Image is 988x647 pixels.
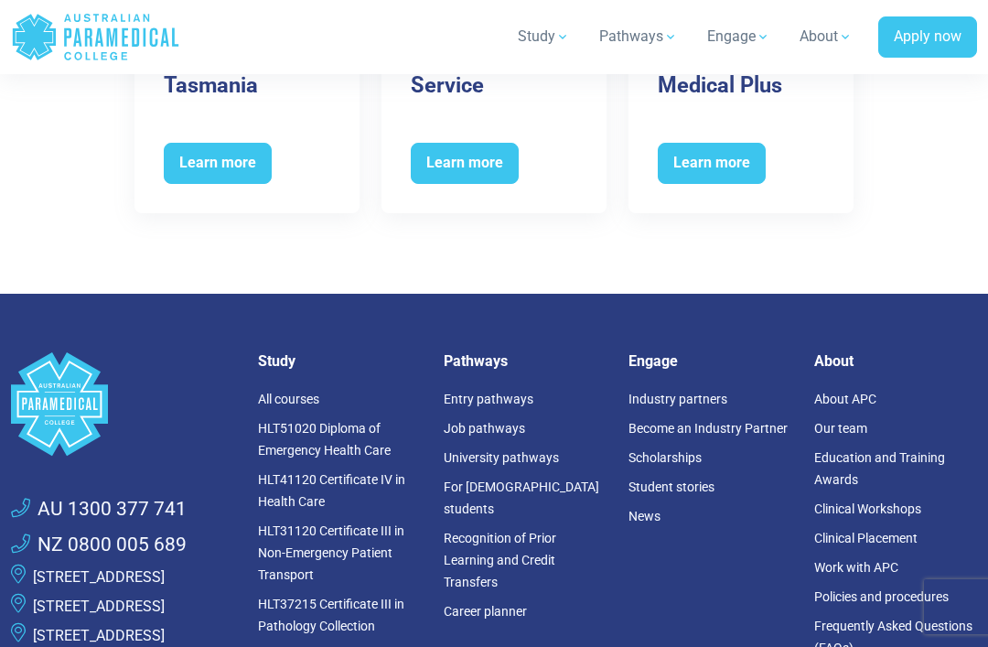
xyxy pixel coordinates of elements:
a: News [628,509,660,523]
a: All courses [258,392,319,406]
a: NZ 0800 005 689 [11,531,187,559]
a: Student stories [628,480,714,494]
a: Our team [814,421,867,436]
a: Recognition of Prior Learning and Credit Transfers [444,531,556,589]
a: Study [507,11,581,62]
a: Engage [696,11,781,62]
a: [STREET_ADDRESS] [33,568,165,586]
a: Clinical Workshops [814,501,921,516]
a: Pathways [588,11,689,62]
a: About APC [814,392,876,406]
h5: Pathways [444,352,607,370]
a: Space [11,352,236,456]
a: Apply now [878,16,977,59]
a: AU 1300 377 741 [11,495,187,523]
a: Policies and procedures [814,589,949,604]
a: About [789,11,864,62]
h5: Study [258,352,422,370]
a: HLT41120 Certificate IV in Health Care [258,472,405,509]
a: Industry partners [628,392,727,406]
a: HLT31120 Certificate III in Non-Emergency Patient Transport [258,523,404,582]
a: HLT51020 Diploma of Emergency Health Care [258,421,391,458]
a: Job pathways [444,421,525,436]
a: Become an Industry Partner [628,421,788,436]
a: Career planner [444,604,527,619]
a: University pathways [444,450,559,465]
h5: About [814,352,978,370]
a: Scholarships [628,450,702,465]
a: Entry pathways [444,392,533,406]
a: Australian Paramedical College [11,7,180,67]
a: Clinical Placement [814,531,918,545]
a: Work with APC [814,560,898,575]
h5: Engage [628,352,792,370]
a: For [DEMOGRAPHIC_DATA] students [444,480,599,516]
span: Learn more [164,143,272,185]
a: Education and Training Awards [814,450,945,487]
span: Learn more [411,143,519,185]
a: HLT37215 Certificate III in Pathology Collection [258,597,404,633]
span: Learn more [658,143,766,185]
a: [STREET_ADDRESS] [33,598,165,615]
